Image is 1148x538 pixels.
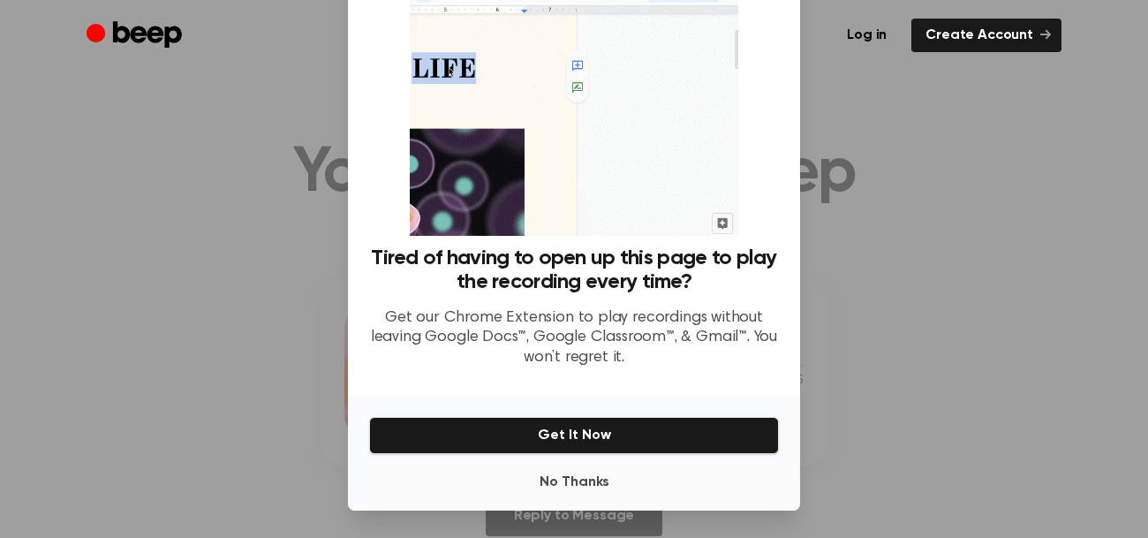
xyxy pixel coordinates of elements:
a: Create Account [911,19,1061,52]
h3: Tired of having to open up this page to play the recording every time? [369,246,779,294]
p: Get our Chrome Extension to play recordings without leaving Google Docs™, Google Classroom™, & Gm... [369,308,779,368]
button: No Thanks [369,465,779,500]
button: Get It Now [369,417,779,454]
a: Log in [833,19,901,52]
a: Beep [87,19,186,53]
